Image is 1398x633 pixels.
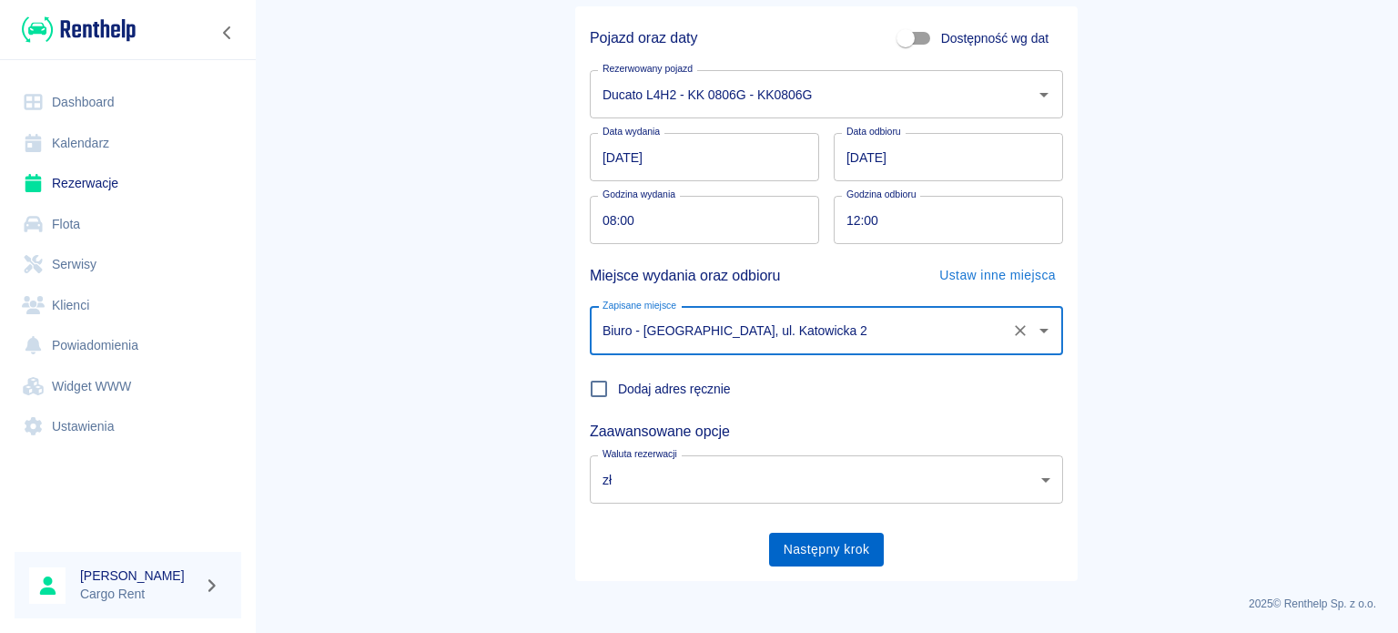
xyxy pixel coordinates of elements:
input: hh:mm [590,196,806,244]
a: Klienci [15,285,241,326]
button: Ustaw inne miejsca [932,259,1063,292]
a: Powiadomienia [15,325,241,366]
img: Renthelp logo [22,15,136,45]
a: Dashboard [15,82,241,123]
h5: Miejsce wydania oraz odbioru [590,260,780,292]
a: Kalendarz [15,123,241,164]
button: Otwórz [1031,82,1057,107]
a: Serwisy [15,244,241,285]
a: Flota [15,204,241,245]
p: Cargo Rent [80,585,197,604]
button: Następny krok [769,533,885,567]
label: Rezerwowany pojazd [603,62,693,76]
input: DD.MM.YYYY [834,133,1063,181]
h6: [PERSON_NAME] [80,567,197,585]
input: hh:mm [834,196,1050,244]
button: Zwiń nawigację [214,21,241,45]
a: Ustawienia [15,406,241,447]
p: 2025 © Renthelp Sp. z o.o. [277,596,1376,612]
a: Rezerwacje [15,163,241,204]
label: Waluta rezerwacji [603,447,677,461]
div: zł [590,455,1063,504]
label: Zapisane miejsce [603,299,676,312]
button: Otwórz [1031,318,1057,343]
span: Dodaj adres ręcznie [618,380,731,399]
input: DD.MM.YYYY [590,133,819,181]
button: Wyczyść [1008,318,1033,343]
span: Dostępność wg dat [941,29,1048,48]
h5: Pojazd oraz daty [590,29,697,47]
label: Godzina wydania [603,188,675,201]
a: Widget WWW [15,366,241,407]
h5: Zaawansowane opcje [590,423,1063,441]
a: Renthelp logo [15,15,136,45]
label: Data wydania [603,125,660,138]
label: Data odbioru [846,125,901,138]
label: Godzina odbioru [846,188,917,201]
